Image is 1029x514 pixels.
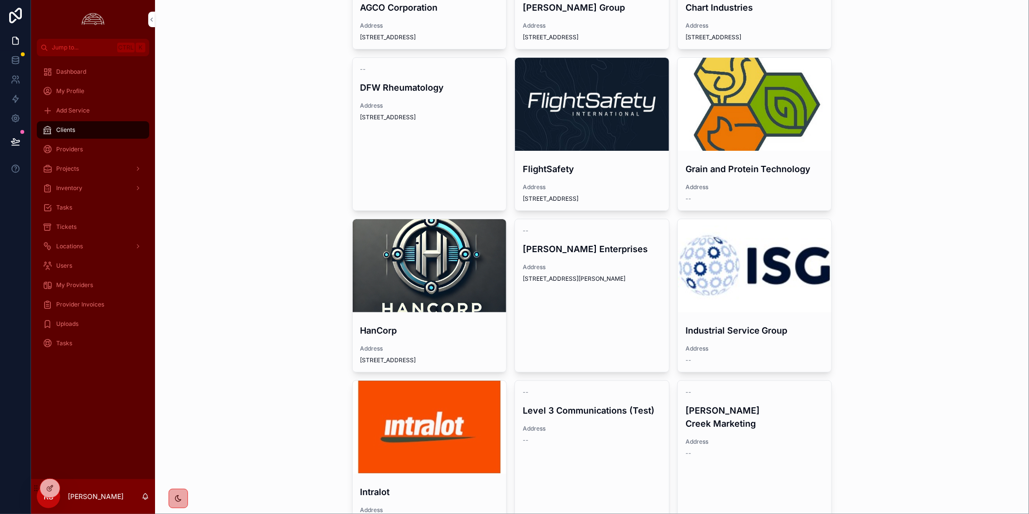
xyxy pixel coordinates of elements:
[56,126,75,134] span: Clients
[37,39,149,56] button: Jump to...CtrlK
[686,195,691,203] span: --
[523,263,661,271] span: Address
[352,57,507,211] a: --DFW RheumatologyAddress[STREET_ADDRESS]
[686,33,824,41] span: [STREET_ADDRESS]
[523,404,661,417] h4: Level 3 Communications (Test)
[37,296,149,313] a: Provider Invoices
[37,276,149,294] a: My Providers
[56,262,72,270] span: Users
[523,242,661,256] h4: [PERSON_NAME] Enterprises
[523,183,661,191] span: Address
[686,388,691,396] span: --
[56,165,79,173] span: Projects
[686,404,824,430] h4: [PERSON_NAME] Creek Marketing
[37,121,149,139] a: Clients
[677,57,832,211] a: Grain and Protein TechnologyAddress--
[686,162,824,176] h4: Grain and Protein Technology
[56,145,83,153] span: Providers
[56,242,83,250] span: Locations
[523,1,661,14] h4: [PERSON_NAME] Group
[523,22,661,30] span: Address
[37,63,149,80] a: Dashboard
[56,204,72,211] span: Tasks
[360,65,366,73] span: --
[56,281,93,289] span: My Providers
[686,356,691,364] span: --
[514,57,670,211] a: FlightSafetyAddress[STREET_ADDRESS]
[56,301,104,308] span: Provider Invoices
[677,219,832,372] a: Industrial Service GroupAddress--
[686,345,824,353] span: Address
[678,219,832,312] div: the_industrial_service_group_logo.jpeg
[515,58,669,151] div: 1633977066381.jpeg
[686,450,691,457] span: --
[117,43,135,52] span: Ctrl
[523,33,661,41] span: [STREET_ADDRESS]
[56,68,86,76] span: Dashboard
[37,102,149,119] a: Add Service
[523,275,661,283] span: [STREET_ADDRESS][PERSON_NAME]
[360,22,499,30] span: Address
[56,223,77,231] span: Tickets
[37,335,149,352] a: Tasks
[37,82,149,100] a: My Profile
[56,184,82,192] span: Inventory
[523,162,661,176] h4: FlightSafety
[56,107,90,114] span: Add Service
[79,12,107,27] img: App logo
[686,1,824,14] h4: Chart Industries
[686,183,824,191] span: Address
[56,87,84,95] span: My Profile
[353,219,507,312] div: 778c0795d38c4790889d08bccd6235bd28ab7647284e7b1cd2b3dc64200782bb.png
[360,345,499,353] span: Address
[523,227,529,235] span: --
[37,257,149,274] a: Users
[360,33,499,41] span: [STREET_ADDRESS]
[37,218,149,236] a: Tickets
[523,436,529,444] span: --
[37,141,149,158] a: Providers
[686,438,824,446] span: Address
[31,56,155,365] div: scrollable content
[37,199,149,216] a: Tasks
[137,44,144,51] span: K
[523,425,661,433] span: Address
[360,102,499,110] span: Address
[56,320,78,328] span: Uploads
[68,492,124,501] p: [PERSON_NAME]
[523,195,661,203] span: [STREET_ADDRESS]
[353,381,507,474] div: Intralot-1.jpg
[360,1,499,14] h4: AGCO Corporation
[360,81,499,94] h4: DFW Rheumatology
[686,22,824,30] span: Address
[37,179,149,197] a: Inventory
[360,356,499,364] span: [STREET_ADDRESS]
[360,485,499,498] h4: Intralot
[678,58,832,151] div: channels4_profile.jpg
[523,388,529,396] span: --
[37,238,149,255] a: Locations
[352,219,507,372] a: HanCorpAddress[STREET_ADDRESS]
[686,324,824,337] h4: Industrial Service Group
[360,113,499,121] span: [STREET_ADDRESS]
[360,506,499,514] span: Address
[37,160,149,177] a: Projects
[52,44,113,51] span: Jump to...
[514,219,670,372] a: --[PERSON_NAME] EnterprisesAddress[STREET_ADDRESS][PERSON_NAME]
[360,324,499,337] h4: HanCorp
[37,315,149,333] a: Uploads
[56,339,72,347] span: Tasks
